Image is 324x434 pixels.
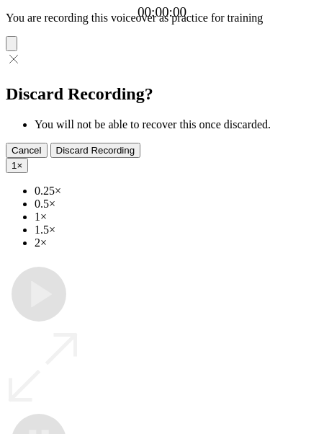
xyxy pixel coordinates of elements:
p: You are recording this voiceover as practice for training [6,12,318,25]
button: Cancel [6,143,48,158]
li: 1× [35,211,318,223]
button: Discard Recording [50,143,141,158]
li: 1.5× [35,223,318,236]
a: 00:00:00 [138,4,186,20]
li: You will not be able to recover this once discarded. [35,118,318,131]
li: 0.5× [35,198,318,211]
span: 1 [12,160,17,171]
h2: Discard Recording? [6,84,318,104]
button: 1× [6,158,28,173]
li: 0.25× [35,185,318,198]
li: 2× [35,236,318,249]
